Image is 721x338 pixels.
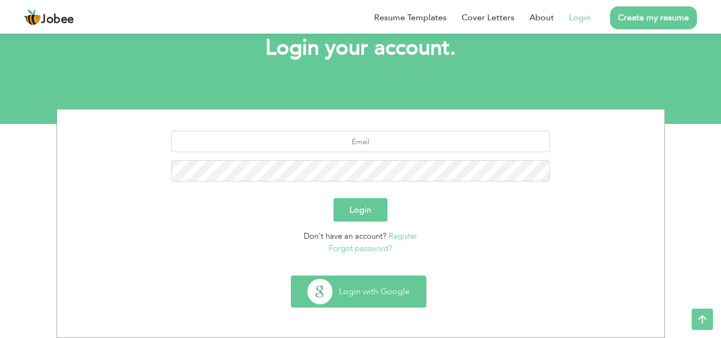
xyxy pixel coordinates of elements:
img: jobee.io [24,9,41,26]
button: Login [334,198,387,222]
a: About [529,11,554,24]
a: Create my resume [610,6,697,29]
a: Register [389,231,417,241]
span: Don't have an account? [304,231,386,241]
a: Cover Letters [462,11,514,24]
input: Email [171,131,550,152]
span: Jobee [41,14,74,26]
h1: Login your account. [73,34,649,62]
a: Login [569,11,591,24]
a: Forgot password? [329,243,392,254]
button: Login with Google [291,276,426,307]
a: Jobee [24,9,74,26]
a: Resume Templates [374,11,447,24]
